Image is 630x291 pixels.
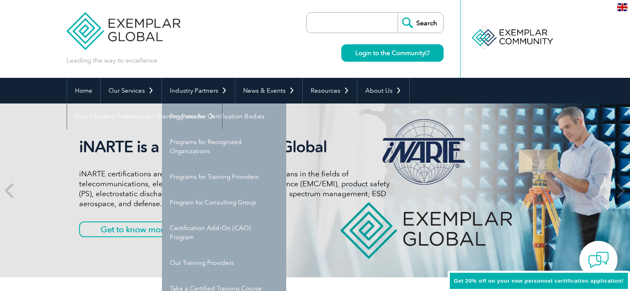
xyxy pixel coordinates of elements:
a: Find Certified Professional / Training Provider [67,103,222,129]
a: About Us [357,78,409,103]
a: Programs for Recognized Organizations [162,129,286,164]
a: Industry Partners [162,78,235,103]
p: iNARTE certifications are for qualified engineers and technicians in the fields of telecommunicat... [79,169,390,209]
h2: iNARTE is a Part of Exemplar Global [79,137,390,156]
img: en [617,3,628,11]
p: Leading the way to excellence [67,56,157,65]
a: Resources [303,78,357,103]
a: Programs for Training Providers [162,164,286,190]
a: Certification Add-On (CAO) Program [162,215,286,250]
a: Home [67,78,100,103]
input: Search [398,13,443,33]
a: Login to the Community [341,44,444,62]
a: Our Services [101,78,162,103]
a: Program for Consulting Group [162,190,286,215]
a: Our Training Providers [162,250,286,276]
a: Get to know more about iNARTE [79,221,245,237]
img: contact-chat.png [588,250,609,270]
a: News & Events [235,78,302,103]
a: Programs for Certification Bodies [162,103,286,129]
span: Get 20% off on your new personnel certification application! [454,278,624,284]
img: open_square.png [425,51,430,55]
